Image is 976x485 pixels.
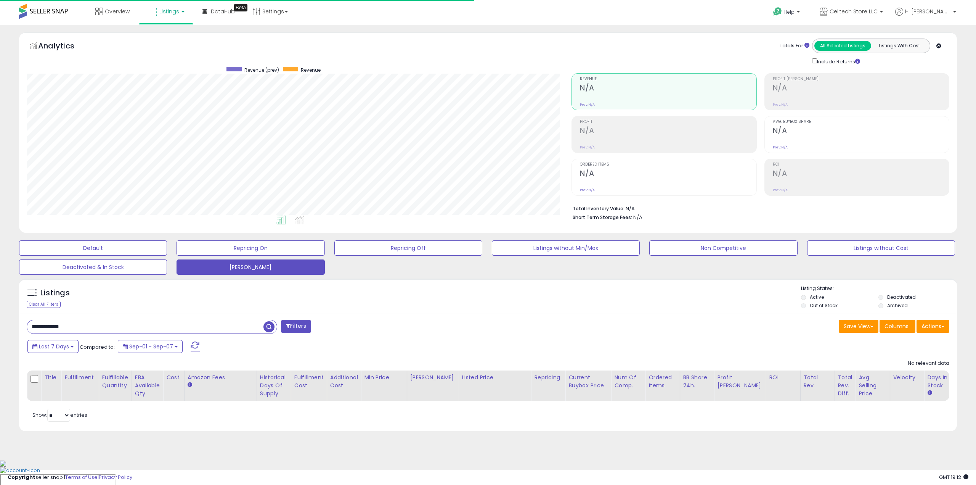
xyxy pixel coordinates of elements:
[773,126,949,137] h2: N/A
[234,4,247,11] div: Tooltip anchor
[773,77,949,81] span: Profit [PERSON_NAME]
[871,41,928,51] button: Listings With Cost
[580,145,595,150] small: Prev: N/A
[105,8,130,15] span: Overview
[40,288,70,298] h5: Listings
[135,374,160,398] div: FBA Available Qty
[580,120,756,124] span: Profit
[573,205,624,212] b: Total Inventory Value:
[917,320,949,333] button: Actions
[44,374,58,382] div: Title
[887,302,908,309] label: Archived
[614,374,642,390] div: Num of Comp.
[810,302,838,309] label: Out of Stock
[773,102,788,107] small: Prev: N/A
[773,7,782,16] i: Get Help
[773,163,949,167] span: ROI
[32,411,87,419] span: Show: entries
[260,374,288,398] div: Historical Days Of Supply
[806,57,869,66] div: Include Returns
[633,214,642,221] span: N/A
[908,360,949,367] div: No relevant data
[580,77,756,81] span: Revenue
[880,320,915,333] button: Columns
[780,42,809,50] div: Totals For
[773,145,788,150] small: Prev: N/A
[807,240,955,256] button: Listings without Cost
[895,8,956,25] a: Hi [PERSON_NAME]
[767,1,807,25] a: Help
[568,374,608,390] div: Current Buybox Price
[19,240,167,256] button: Default
[804,374,832,390] div: Total Rev.
[784,9,795,15] span: Help
[893,374,921,382] div: Velocity
[773,84,949,94] h2: N/A
[773,169,949,179] h2: N/A
[159,8,179,15] span: Listings
[534,374,562,382] div: Repricing
[364,374,403,382] div: Min Price
[64,374,95,382] div: Fulfillment
[580,163,756,167] span: Ordered Items
[580,188,595,192] small: Prev: N/A
[649,240,797,256] button: Non Competitive
[649,374,676,390] div: Ordered Items
[118,340,183,353] button: Sep-01 - Sep-07
[810,294,824,300] label: Active
[887,294,916,300] label: Deactivated
[188,374,254,382] div: Amazon Fees
[927,390,932,396] small: Days In Stock.
[801,285,957,292] p: Listing States:
[330,374,358,390] div: Additional Cost
[177,240,324,256] button: Repricing On
[580,102,595,107] small: Prev: N/A
[580,169,756,179] h2: N/A
[19,259,167,275] button: Deactivated & In Stock
[462,374,528,382] div: Listed Price
[573,203,944,213] li: N/A
[281,320,311,333] button: Filters
[814,41,871,51] button: All Selected Listings
[859,374,886,398] div: Avg Selling Price
[244,67,279,73] span: Revenue (prev)
[38,40,89,53] h5: Analytics
[839,320,878,333] button: Save View
[27,301,61,308] div: Clear All Filters
[80,343,115,351] span: Compared to:
[580,126,756,137] h2: N/A
[410,374,455,382] div: [PERSON_NAME]
[102,374,128,390] div: Fulfillable Quantity
[830,8,878,15] span: Celltech Store LLC
[683,374,711,390] div: BB Share 24h.
[39,343,69,350] span: Last 7 Days
[773,188,788,192] small: Prev: N/A
[769,374,797,382] div: ROI
[334,240,482,256] button: Repricing Off
[492,240,640,256] button: Listings without Min/Max
[129,343,173,350] span: Sep-01 - Sep-07
[27,340,79,353] button: Last 7 Days
[573,214,632,221] b: Short Term Storage Fees:
[838,374,852,398] div: Total Rev. Diff.
[717,374,762,390] div: Profit [PERSON_NAME]
[294,374,324,390] div: Fulfillment Cost
[188,382,192,388] small: Amazon Fees.
[166,374,181,382] div: Cost
[580,84,756,94] h2: N/A
[301,67,321,73] span: Revenue
[905,8,951,15] span: Hi [PERSON_NAME]
[211,8,235,15] span: DataHub
[927,374,955,390] div: Days In Stock
[773,120,949,124] span: Avg. Buybox Share
[177,259,324,275] button: [PERSON_NAME]
[884,322,909,330] span: Columns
